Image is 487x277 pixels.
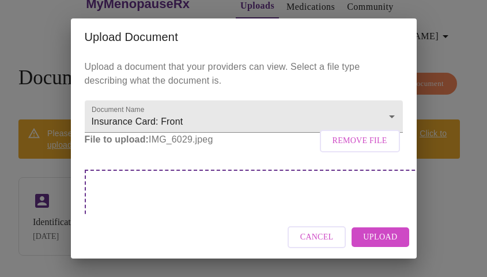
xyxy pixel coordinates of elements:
p: IMG_6029.jpeg [85,133,403,147]
span: Remove File [333,134,387,148]
button: Cancel [288,226,346,249]
div: Insurance Card: Front [85,100,403,133]
h2: Upload Document [85,28,403,46]
button: Remove File [320,130,400,152]
span: Upload [363,230,397,245]
strong: File to upload: [85,134,149,144]
button: Upload [352,227,409,248]
span: Cancel [300,230,334,245]
p: Upload a document that your providers can view. Select a file type describing what the document is. [85,60,403,88]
